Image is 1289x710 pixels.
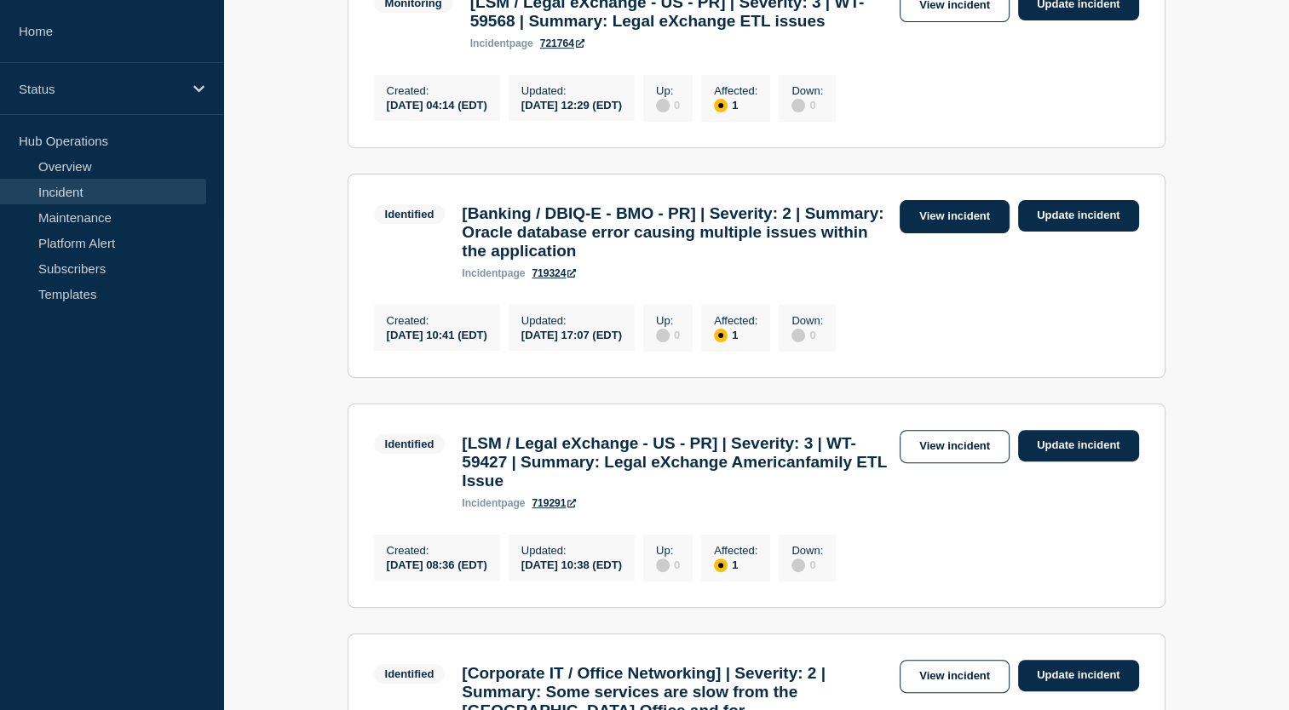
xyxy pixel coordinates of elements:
p: Updated : [521,544,622,557]
div: 0 [656,327,680,342]
div: 1 [714,557,757,572]
div: affected [714,329,728,342]
p: Up : [656,544,680,557]
p: page [462,267,525,279]
span: Identified [374,434,446,454]
span: incident [462,497,501,509]
p: Status [19,82,182,96]
a: Update incident [1018,200,1139,232]
span: Identified [374,204,446,224]
div: 0 [791,97,823,112]
p: Down : [791,544,823,557]
div: disabled [656,558,670,572]
div: [DATE] 17:07 (EDT) [521,327,622,341]
p: Affected : [714,314,757,327]
div: disabled [791,329,805,342]
a: 719324 [532,267,576,279]
div: disabled [656,329,670,342]
p: Affected : [714,84,757,97]
div: 0 [791,327,823,342]
p: Up : [656,84,680,97]
span: incident [462,267,501,279]
span: incident [470,37,509,49]
p: Down : [791,84,823,97]
h3: [Banking / DBIQ-E - BMO - PR] | Severity: 2 | Summary: Oracle database error causing multiple iss... [462,204,891,261]
p: Affected : [714,544,757,557]
a: View incident [900,660,1010,693]
span: Identified [374,664,446,684]
p: Created : [387,314,487,327]
a: View incident [900,200,1010,233]
div: 0 [791,557,823,572]
h3: [LSM / Legal eXchange - US - PR] | Severity: 3 | WT-59427 | Summary: Legal eXchange Americanfamil... [462,434,891,490]
div: 1 [714,97,757,112]
div: [DATE] 10:41 (EDT) [387,327,487,341]
a: Update incident [1018,660,1139,691]
div: 0 [656,97,680,112]
p: Created : [387,84,487,97]
div: 0 [656,557,680,572]
a: 721764 [540,37,584,49]
p: page [470,37,533,49]
div: affected [714,558,728,572]
div: [DATE] 08:36 (EDT) [387,557,487,571]
p: Up : [656,314,680,327]
p: Created : [387,544,487,557]
p: page [462,497,525,509]
a: Update incident [1018,430,1139,461]
a: View incident [900,430,1010,463]
p: Updated : [521,314,622,327]
p: Down : [791,314,823,327]
div: [DATE] 10:38 (EDT) [521,557,622,571]
div: disabled [656,99,670,112]
div: [DATE] 12:29 (EDT) [521,97,622,112]
div: [DATE] 04:14 (EDT) [387,97,487,112]
p: Updated : [521,84,622,97]
div: 1 [714,327,757,342]
div: disabled [791,99,805,112]
a: 719291 [532,497,576,509]
div: affected [714,99,728,112]
div: disabled [791,558,805,572]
